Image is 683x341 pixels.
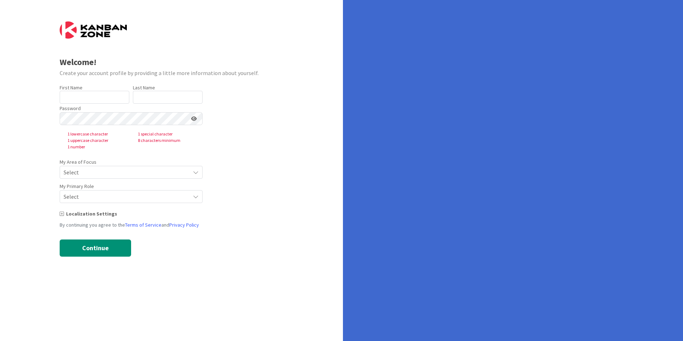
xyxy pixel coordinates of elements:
a: Privacy Policy [169,222,199,228]
span: 8 characters minimum [132,137,203,144]
div: Welcome! [60,56,284,69]
span: 1 number [62,144,132,150]
img: Kanban Zone [60,21,127,39]
label: Last Name [133,84,155,91]
span: Select [64,192,186,202]
div: Create your account profile by providing a little more information about yourself. [60,69,284,77]
button: Continue [60,239,131,257]
label: My Area of Focus [60,158,96,166]
a: Terms of Service [125,222,161,228]
label: Password [60,105,81,112]
div: By continuing you agree to the and [60,221,284,229]
span: Select [64,167,186,177]
label: First Name [60,84,83,91]
span: 1 lowercase character [62,131,132,137]
label: My Primary Role [60,183,94,190]
span: 1 special character [132,131,203,137]
div: Localization Settings [60,210,284,218]
span: 1 uppercase character [62,137,132,144]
